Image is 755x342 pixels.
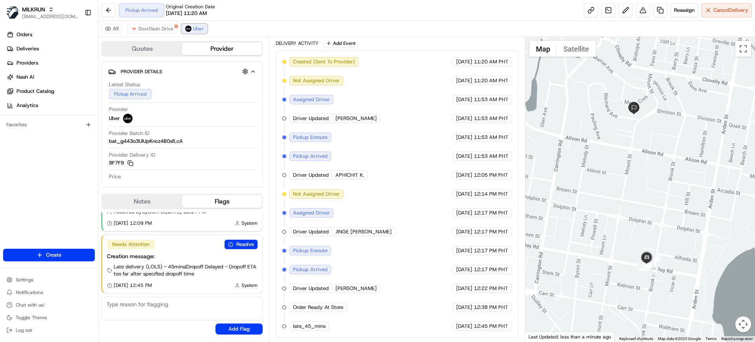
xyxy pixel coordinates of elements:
span: APHICHIT K. [335,172,364,179]
span: Map data ©2025 Google [658,336,701,341]
span: 12:17 PM PHT [474,209,508,216]
div: 17 [642,263,651,271]
span: Driver Updated [293,172,329,179]
button: Notes [102,195,182,208]
span: Created (Sent To Provider) [293,58,355,65]
button: 8F7F9 [109,159,133,166]
span: Pickup Enroute [293,134,328,141]
span: 12:38 PM PHT [474,304,508,311]
span: Create [46,251,61,259]
div: Creation message: [107,252,258,260]
span: Original Creation Date [166,4,215,10]
span: 12:22 PM PHT [474,285,508,292]
span: [DATE] [456,58,472,65]
span: Latest Status [109,81,140,88]
img: Google [527,331,553,342]
span: [DATE] [456,285,472,292]
div: Delivery Activity [276,40,319,46]
div: 1 [650,267,658,276]
span: 12:14 PM PHT [474,190,508,198]
button: DoorDash Drive [127,24,177,33]
span: 12:17 PM PHT [474,228,508,235]
div: Last Updated: less than a minute ago [525,332,615,342]
span: [DATE] [456,153,472,160]
span: Pickup Enroute [293,247,328,254]
span: Driver Updated [293,228,329,235]
span: [DATE] [456,304,472,311]
span: Pickup Arrived [293,266,328,273]
span: [DATE] 12:09 PM [114,220,152,226]
span: Analytics [17,102,38,109]
button: Add Event [323,39,358,48]
div: Favorites [3,118,95,131]
a: Analytics [3,99,98,112]
span: [DATE] [456,266,472,273]
span: Cancel Delivery [713,7,748,14]
span: 11:20 AM PHT [474,77,508,84]
span: JINGE [PERSON_NAME] [335,228,392,235]
span: Uber [109,115,120,122]
button: Notifications [3,287,95,298]
span: [DATE] [456,323,472,330]
span: 11:53 AM PHT [474,153,508,160]
button: Settings [3,274,95,285]
button: Show street map [529,41,557,57]
div: 15 [639,262,647,271]
span: Provider Delivery ID [109,152,155,159]
button: All [101,24,122,33]
button: Toggle Theme [3,312,95,323]
span: 12:05 PM PHT [474,172,508,179]
span: Provider Details [121,68,162,75]
button: Quotes [102,43,182,55]
a: Providers [3,57,98,69]
span: Orders [17,31,32,38]
span: Toggle Theme [16,314,47,321]
span: Driver Updated [293,115,329,122]
span: [DATE] 11:20 AM [166,10,207,17]
button: Show satellite imagery [557,41,596,57]
a: Nash AI [3,71,98,83]
span: Provider Batch ID [109,130,149,137]
span: Order Ready At Store [293,304,343,311]
div: 10 [555,292,563,300]
img: uber-new-logo.jpeg [123,114,133,123]
span: Uber [193,26,204,32]
button: Provider Details [108,65,256,78]
button: Chat with us! [3,299,95,311]
div: 13 [643,263,651,271]
span: Nash AI [17,74,34,81]
button: Flags [182,195,262,208]
span: 12:17 PM PHT [474,266,508,273]
button: [EMAIL_ADDRESS][DOMAIN_NAME] [22,13,78,20]
span: Late delivery (LOLS) - 45mins | Dropoff Delayed - Dropoff ETA too far after specified dropoff time [114,263,258,277]
span: Pickup Arrived [293,153,328,160]
button: Map camera controls [735,316,751,332]
span: [DATE] [456,247,472,254]
img: uber-new-logo.jpeg [185,26,192,32]
span: Not Assigned Driver [293,190,340,198]
span: [DATE] [456,190,472,198]
span: System [241,220,258,226]
span: [PERSON_NAME] [335,115,377,122]
button: Create [3,249,95,261]
div: Needs Attention [107,240,155,249]
span: Assigned Driver [293,209,330,216]
div: 5 [644,263,652,272]
div: 16 [639,262,648,271]
span: Price [109,173,121,180]
span: Driver Updated [293,285,329,292]
img: MILKRUN [6,6,19,19]
span: 11:53 AM PHT [474,96,508,103]
span: MILKRUN [22,6,45,13]
a: Product Catalog [3,85,98,98]
span: 11:53 AM PHT [474,115,508,122]
span: bat_g443o3UIUpKncz4B0sfLcA [109,138,183,145]
span: 12:45 PM PHT [474,323,508,330]
button: MILKRUNMILKRUN[EMAIL_ADDRESS][DOMAIN_NAME] [3,3,81,22]
button: Reassign [670,3,698,17]
span: [PERSON_NAME] [335,285,377,292]
span: Notifications [16,289,43,296]
span: Product Catalog [17,88,54,95]
span: Reassign [674,7,694,14]
span: Settings [16,277,33,283]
